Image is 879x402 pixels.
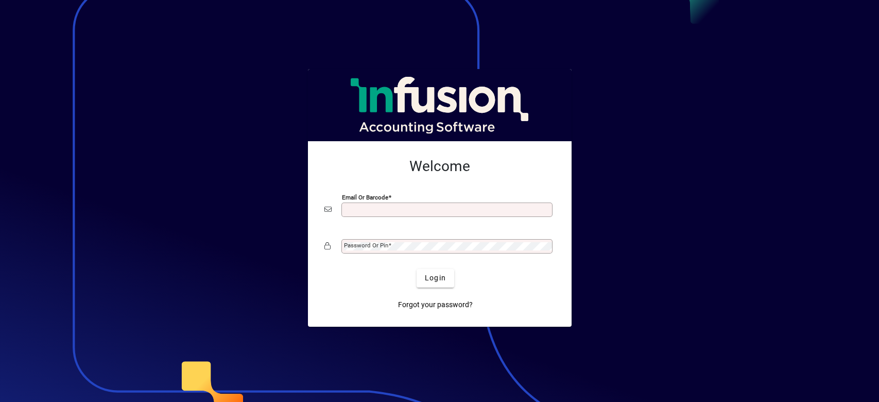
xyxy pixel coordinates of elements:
span: Login [425,273,446,283]
mat-label: Email or Barcode [342,193,388,200]
h2: Welcome [324,158,555,175]
a: Forgot your password? [394,296,477,314]
span: Forgot your password? [398,299,473,310]
mat-label: Password or Pin [344,242,388,249]
button: Login [417,269,454,288]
